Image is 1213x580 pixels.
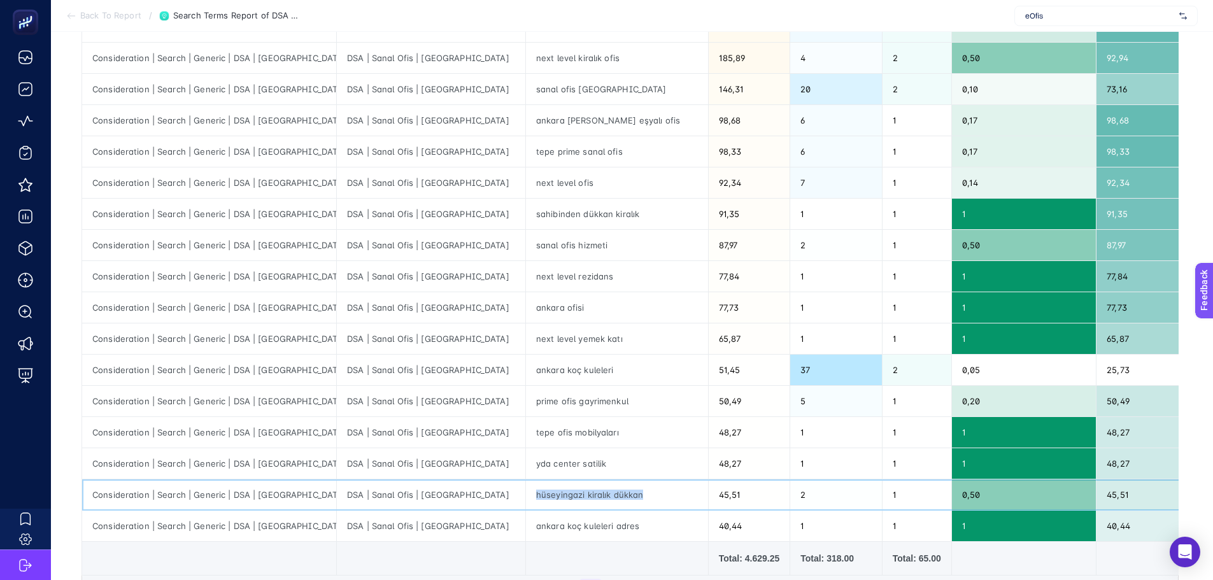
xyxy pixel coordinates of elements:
[82,43,336,73] div: Consideration | Search | Generic | DSA | [GEOGRAPHIC_DATA]
[337,355,525,385] div: DSA | Sanal Ofis | [GEOGRAPHIC_DATA]
[337,511,525,541] div: DSA | Sanal Ofis | [GEOGRAPHIC_DATA]
[709,136,790,167] div: 98,33
[883,230,951,260] div: 1
[82,448,336,479] div: Consideration | Search | Generic | DSA | [GEOGRAPHIC_DATA]
[709,261,790,292] div: 77,84
[952,386,1096,416] div: 0,20
[1096,323,1191,354] div: 65,87
[1096,511,1191,541] div: 40,44
[790,417,882,448] div: 1
[526,167,708,198] div: next level ofis
[952,167,1096,198] div: 0,14
[790,479,882,510] div: 2
[719,552,779,565] div: Total: 4.629.25
[1096,74,1191,104] div: 73,16
[952,511,1096,541] div: 1
[883,511,951,541] div: 1
[82,355,336,385] div: Consideration | Search | Generic | DSA | [GEOGRAPHIC_DATA]
[883,355,951,385] div: 2
[1170,537,1200,567] div: Open Intercom Messenger
[790,355,882,385] div: 37
[526,417,708,448] div: tepe ofis mobilyaları
[952,448,1096,479] div: 1
[337,136,525,167] div: DSA | Sanal Ofis | [GEOGRAPHIC_DATA]
[790,386,882,416] div: 5
[1096,448,1191,479] div: 48,27
[82,261,336,292] div: Consideration | Search | Generic | DSA | [GEOGRAPHIC_DATA]
[1096,136,1191,167] div: 98,33
[790,74,882,104] div: 20
[790,136,882,167] div: 6
[1096,199,1191,229] div: 91,35
[952,230,1096,260] div: 0,50
[337,386,525,416] div: DSA | Sanal Ofis | [GEOGRAPHIC_DATA]
[526,448,708,479] div: yda center satilik
[790,448,882,479] div: 1
[709,167,790,198] div: 92,34
[709,479,790,510] div: 45,51
[709,417,790,448] div: 48,27
[883,417,951,448] div: 1
[1096,167,1191,198] div: 92,34
[883,261,951,292] div: 1
[709,230,790,260] div: 87,97
[337,230,525,260] div: DSA | Sanal Ofis | [GEOGRAPHIC_DATA]
[952,74,1096,104] div: 0,10
[1096,292,1191,323] div: 77,73
[709,43,790,73] div: 185,89
[952,479,1096,510] div: 0,50
[709,199,790,229] div: 91,35
[82,511,336,541] div: Consideration | Search | Generic | DSA | [GEOGRAPHIC_DATA]
[337,292,525,323] div: DSA | Sanal Ofis | [GEOGRAPHIC_DATA]
[82,230,336,260] div: Consideration | Search | Generic | DSA | [GEOGRAPHIC_DATA]
[893,552,941,565] div: Total: 65.00
[82,292,336,323] div: Consideration | Search | Generic | DSA | [GEOGRAPHIC_DATA]
[1096,417,1191,448] div: 48,27
[80,11,141,21] span: Back To Report
[709,511,790,541] div: 40,44
[82,74,336,104] div: Consideration | Search | Generic | DSA | [GEOGRAPHIC_DATA]
[790,43,882,73] div: 4
[82,136,336,167] div: Consideration | Search | Generic | DSA | [GEOGRAPHIC_DATA]
[883,105,951,136] div: 1
[82,417,336,448] div: Consideration | Search | Generic | DSA | [GEOGRAPHIC_DATA]
[790,511,882,541] div: 1
[8,4,48,14] span: Feedback
[1096,386,1191,416] div: 50,49
[952,323,1096,354] div: 1
[883,199,951,229] div: 1
[526,136,708,167] div: tepe prime sanal ofis
[337,479,525,510] div: DSA | Sanal Ofis | [GEOGRAPHIC_DATA]
[337,199,525,229] div: DSA | Sanal Ofis | [GEOGRAPHIC_DATA]
[526,105,708,136] div: ankara [PERSON_NAME] eşyalı ofis
[790,230,882,260] div: 2
[526,355,708,385] div: ankara koç kuleleri
[952,355,1096,385] div: 0,05
[1096,43,1191,73] div: 92,94
[526,261,708,292] div: next level rezidans
[952,136,1096,167] div: 0,17
[709,105,790,136] div: 98,68
[1096,479,1191,510] div: 45,51
[1096,105,1191,136] div: 98,68
[1025,11,1174,21] span: eOfis
[790,167,882,198] div: 7
[337,448,525,479] div: DSA | Sanal Ofis | [GEOGRAPHIC_DATA]
[709,386,790,416] div: 50,49
[526,292,708,323] div: ankara ofisi
[82,167,336,198] div: Consideration | Search | Generic | DSA | [GEOGRAPHIC_DATA]
[709,323,790,354] div: 65,87
[82,386,336,416] div: Consideration | Search | Generic | DSA | [GEOGRAPHIC_DATA]
[883,136,951,167] div: 1
[952,43,1096,73] div: 0,50
[82,199,336,229] div: Consideration | Search | Generic | DSA | [GEOGRAPHIC_DATA]
[952,292,1096,323] div: 1
[1096,230,1191,260] div: 87,97
[709,448,790,479] div: 48,27
[883,43,951,73] div: 2
[790,323,882,354] div: 1
[883,479,951,510] div: 1
[526,43,708,73] div: next level kiralık ofis
[337,74,525,104] div: DSA | Sanal Ofis | [GEOGRAPHIC_DATA]
[709,74,790,104] div: 146,31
